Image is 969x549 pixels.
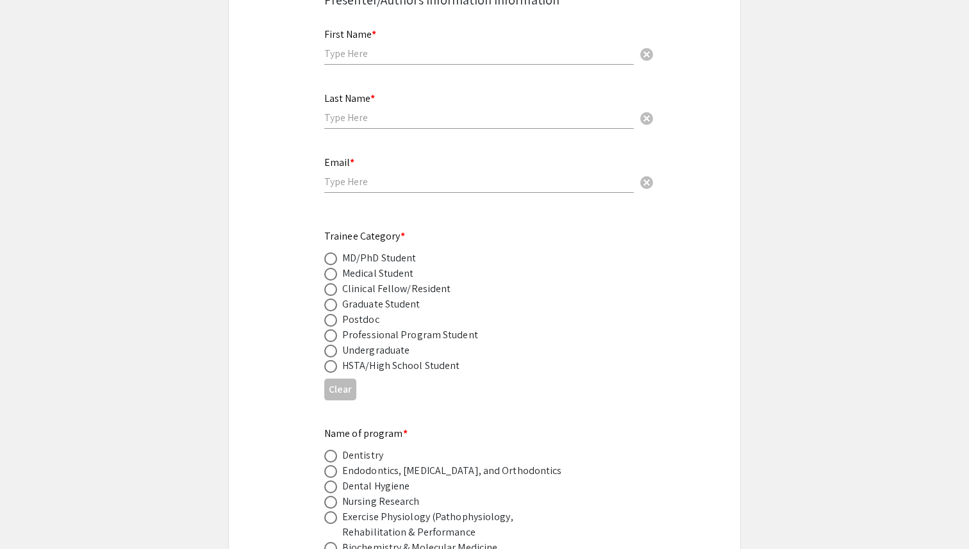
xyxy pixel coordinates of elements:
[634,41,659,67] button: Clear
[324,47,634,60] input: Type Here
[324,92,375,105] mat-label: Last Name
[342,312,379,327] div: Postdoc
[324,28,376,41] mat-label: First Name
[324,379,356,400] button: Clear
[342,509,567,540] div: Exercise Physiology (Pathophysiology, Rehabilitation & Performance
[634,168,659,194] button: Clear
[342,448,383,463] div: Dentistry
[324,175,634,188] input: Type Here
[342,343,410,358] div: Undergraduate
[342,297,420,312] div: Graduate Student
[342,281,451,297] div: Clinical Fellow/Resident
[324,229,405,243] mat-label: Trainee Category
[324,427,408,440] mat-label: Name of program
[342,358,460,373] div: HSTA/High School Student
[342,479,410,494] div: Dental Hygiene
[634,104,659,130] button: Clear
[639,111,654,126] span: cancel
[324,156,354,169] mat-label: Email
[342,266,414,281] div: Medical Student
[639,47,654,62] span: cancel
[639,175,654,190] span: cancel
[342,463,562,479] div: Endodontics, [MEDICAL_DATA], and Orthodontics
[342,250,416,266] div: MD/PhD Student
[10,491,54,539] iframe: Chat
[324,111,634,124] input: Type Here
[342,494,420,509] div: Nursing Research
[342,327,478,343] div: Professional Program Student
